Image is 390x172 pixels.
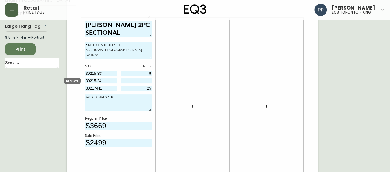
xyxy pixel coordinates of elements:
img: logo [184,4,207,14]
span: [PERSON_NAME] [332,6,375,10]
div: Large Hang Tag [5,22,48,32]
h5: eq3 toronto - king [332,10,371,14]
span: Print [10,46,31,53]
textarea: [PERSON_NAME] 2PC SECTIONAL [85,21,152,38]
div: SKU [85,64,117,69]
textarea: *INCLUDES HEADREST AS SHOWN IN [GEOGRAPHIC_DATA] NATURAL [85,42,152,59]
button: Print [5,43,36,55]
div: REF# [121,64,152,69]
input: Search [5,58,59,68]
img: 93ed64739deb6bac3372f15ae91c6632 [314,4,327,16]
span: REMOVE [66,78,79,83]
input: price excluding $ [85,139,152,147]
div: 8.5 in × 14 in – Portrait [5,35,59,40]
h5: price tags [23,10,45,14]
textarea: AS IS -FINAL SALE [85,94,152,111]
div: Sale Price [85,133,152,139]
input: price excluding $ [85,122,152,130]
div: Regular Price [85,116,152,122]
span: Retail [23,6,39,10]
